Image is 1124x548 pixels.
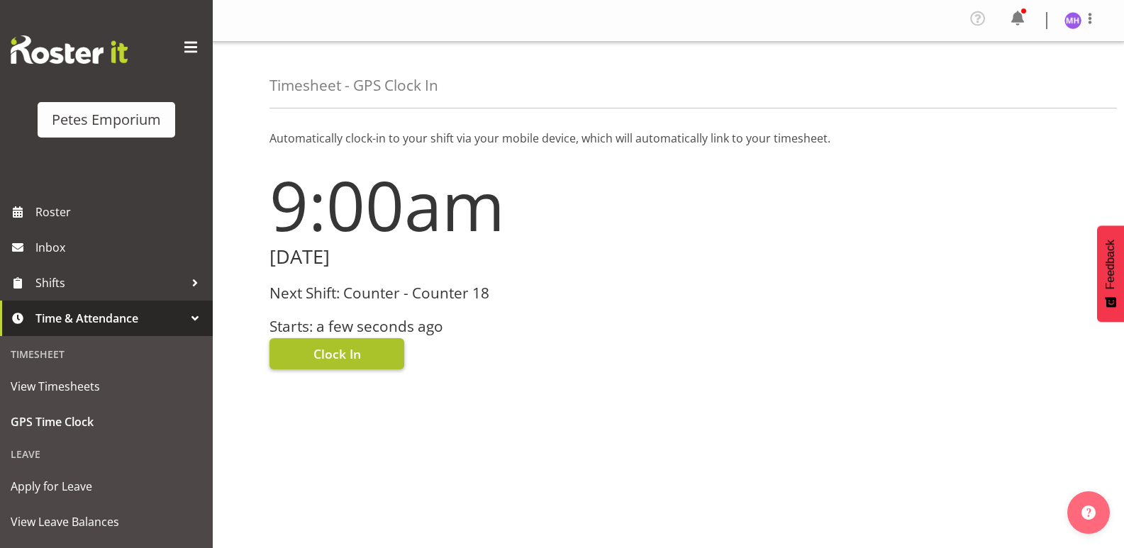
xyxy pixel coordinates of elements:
[1064,12,1081,29] img: mackenzie-halford4471.jpg
[11,411,202,432] span: GPS Time Clock
[35,237,206,258] span: Inbox
[269,318,660,335] h3: Starts: a few seconds ago
[4,440,209,469] div: Leave
[35,272,184,293] span: Shifts
[11,511,202,532] span: View Leave Balances
[269,285,660,301] h3: Next Shift: Counter - Counter 18
[269,167,660,243] h1: 9:00am
[1104,240,1117,289] span: Feedback
[269,77,438,94] h4: Timesheet - GPS Clock In
[4,469,209,504] a: Apply for Leave
[35,308,184,329] span: Time & Attendance
[4,504,209,539] a: View Leave Balances
[1097,225,1124,322] button: Feedback - Show survey
[4,404,209,440] a: GPS Time Clock
[35,201,206,223] span: Roster
[269,130,1067,147] p: Automatically clock-in to your shift via your mobile device, which will automatically link to you...
[269,246,660,268] h2: [DATE]
[313,345,361,363] span: Clock In
[1081,505,1096,520] img: help-xxl-2.png
[52,109,161,130] div: Petes Emporium
[11,376,202,397] span: View Timesheets
[4,340,209,369] div: Timesheet
[11,476,202,497] span: Apply for Leave
[11,35,128,64] img: Rosterit website logo
[4,369,209,404] a: View Timesheets
[269,338,404,369] button: Clock In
